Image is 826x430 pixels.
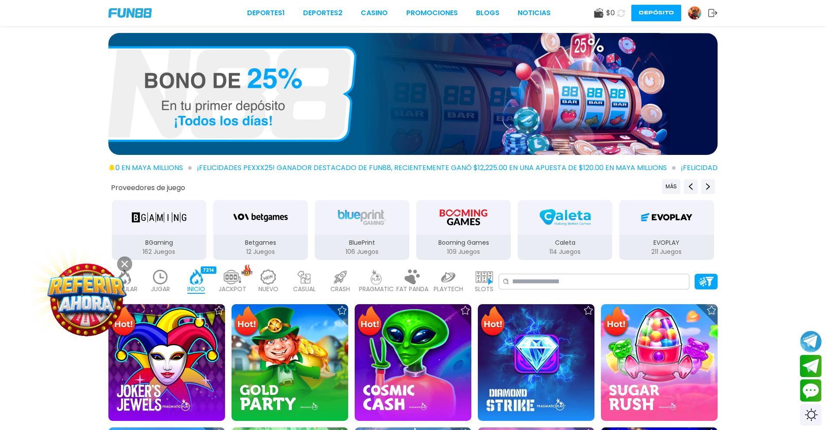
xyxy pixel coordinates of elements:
[335,205,389,230] img: BluePrint
[475,285,493,294] p: SLOTS
[396,285,428,294] p: FAT PANDA
[111,183,185,192] button: Proveedores de juego
[800,330,822,353] button: Join telegram channel
[233,205,288,230] img: Betgames
[619,247,714,256] p: 211 Juegos
[152,269,169,285] img: recent_light.webp
[48,261,126,339] img: Image Link
[213,238,308,247] p: Betgames
[108,199,210,261] button: BGaming
[518,238,612,247] p: Caleta
[479,305,507,339] img: Hot
[406,8,458,18] a: Promociones
[518,8,551,18] a: NOTICIAS
[416,238,511,247] p: Booming Games
[616,199,717,261] button: EVOPLAY
[684,179,698,194] button: Previous providers
[538,205,592,230] img: Caleta
[434,285,463,294] p: PLAYTECH
[440,269,457,285] img: playtech_light.webp
[436,205,491,230] img: Booming Games
[293,285,316,294] p: CASUAL
[476,8,500,18] a: BLOGS
[356,305,384,339] img: Hot
[260,269,277,285] img: new_light.webp
[311,199,413,261] button: BluePrint
[197,163,676,173] span: ¡FELICIDADES pexxx25! GANADOR DESTACADO DE FUN88, RECIENTEMENTE GANÓ $12,225.00 EN UNA APUESTA DE...
[232,304,348,421] img: Gold Party
[718,199,819,261] button: Endorphina
[332,269,349,285] img: crash_light.webp
[404,269,421,285] img: fat_panda_light.webp
[187,285,205,294] p: INICIO
[602,305,630,339] img: Hot
[258,285,278,294] p: NUEVO
[639,205,694,230] img: EVOPLAY
[232,305,261,339] img: Hot
[188,269,205,285] img: home_active.webp
[619,238,714,247] p: EVOPLAY
[330,285,350,294] p: CRASH
[800,379,822,402] button: Contact customer service
[514,199,616,261] button: Caleta
[359,285,394,294] p: PRAGMATIC
[210,199,311,261] button: Betgames
[132,205,186,230] img: BGaming
[315,247,409,256] p: 106 Juegos
[242,264,252,276] img: hot
[662,179,680,194] button: Previous providers
[478,304,594,421] img: Diamond Strike
[601,304,718,421] img: Sugar Rush
[699,277,714,286] img: Platform Filter
[416,247,511,256] p: 109 Juegos
[476,269,493,285] img: slots_light.webp
[112,238,206,247] p: BGaming
[355,304,471,421] img: Cosmic Cash
[224,269,241,285] img: jackpot_light.webp
[688,6,708,20] a: Avatar
[688,7,701,20] img: Avatar
[296,269,313,285] img: casual_light.webp
[219,285,246,294] p: JACKPOT
[112,247,206,256] p: 162 Juegos
[108,33,718,155] img: Primer Bono Diario 25%
[201,266,216,274] div: 7214
[701,179,715,194] button: Next providers
[518,247,612,256] p: 114 Juegos
[631,5,681,21] button: Depósito
[315,238,409,247] p: BluePrint
[800,404,822,426] div: Switch theme
[368,269,385,285] img: pragmatic_light.webp
[108,8,152,18] img: Company Logo
[151,285,170,294] p: JUGAR
[108,304,225,421] img: Joker's Jewels
[247,8,285,18] a: Deportes1
[413,199,514,261] button: Booming Games
[800,355,822,377] button: Join telegram
[606,8,615,18] span: $ 0
[213,247,308,256] p: 12 Juegos
[303,8,343,18] a: Deportes2
[361,8,388,18] a: CASINO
